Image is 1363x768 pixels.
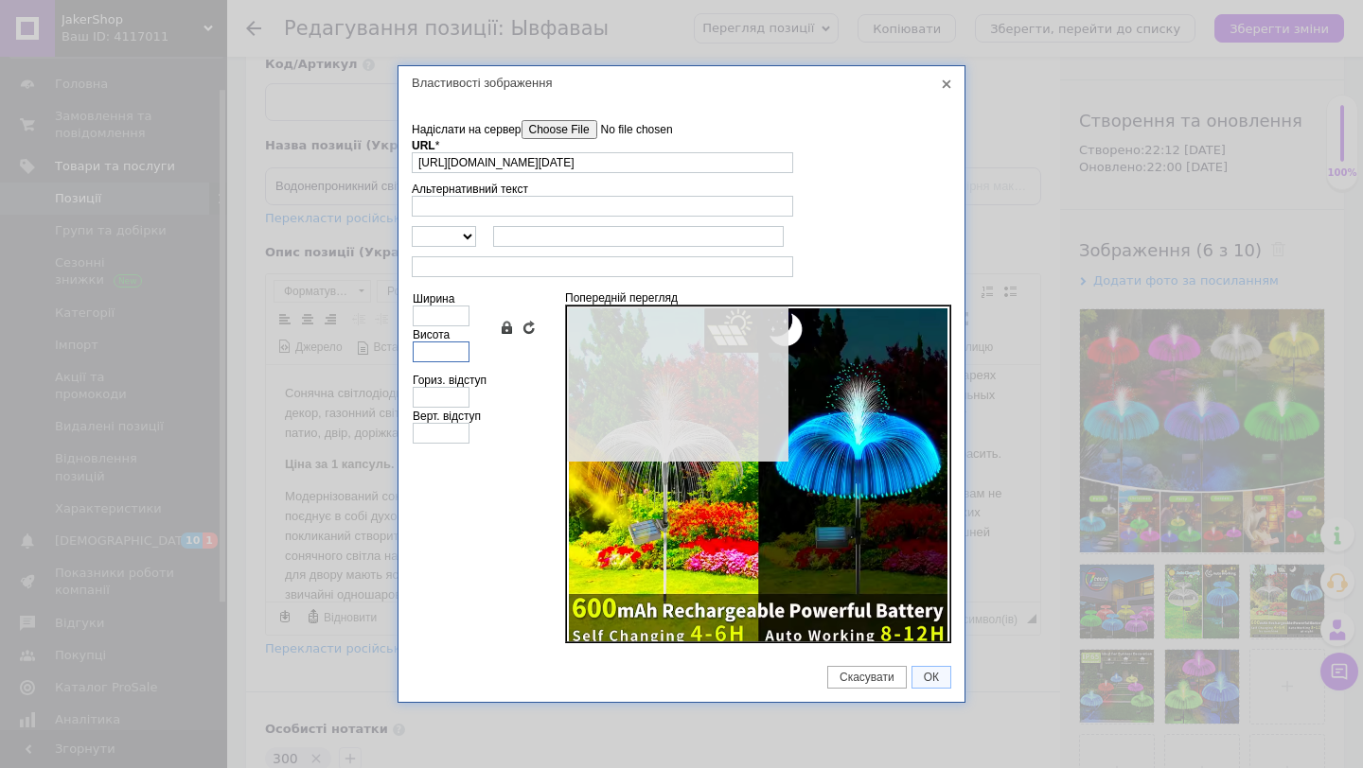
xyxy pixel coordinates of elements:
input: Надіслати на сервер [522,120,736,139]
span: Скасувати [828,671,906,684]
label: Висота [413,328,450,341]
a: Зберегти пропорції [499,320,514,335]
label: Верт. відступ [413,410,481,423]
span: Надіслати на сервер [412,123,522,136]
label: Гориз. відступ [413,374,487,387]
label: URL [412,139,439,152]
a: Очистити поля розмірів [522,320,537,335]
a: Закрити [938,76,955,93]
span: ОК [912,671,950,684]
div: Попередній перегляд [565,291,950,643]
label: Ширина [413,292,454,305]
label: Альтернативний текст [412,183,528,196]
a: Скасувати [827,666,907,689]
strong: Ціна за 1 капсуль. [19,92,129,106]
p: Сонячна світлодіодна медуза, зовнішній [PERSON_NAME] декор, газонний світильник, 7 кольорів, водо... [19,19,358,78]
a: ОК [912,666,951,689]
p: Модернізований сонячний ліхтар: дизайн форми, що поєднує в собі духовний медузу та гарне коралове... [19,122,358,299]
div: Властивості зображення [398,66,965,99]
label: Надіслати на сервер [412,120,736,139]
div: Інформація про зображення [412,115,951,653]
